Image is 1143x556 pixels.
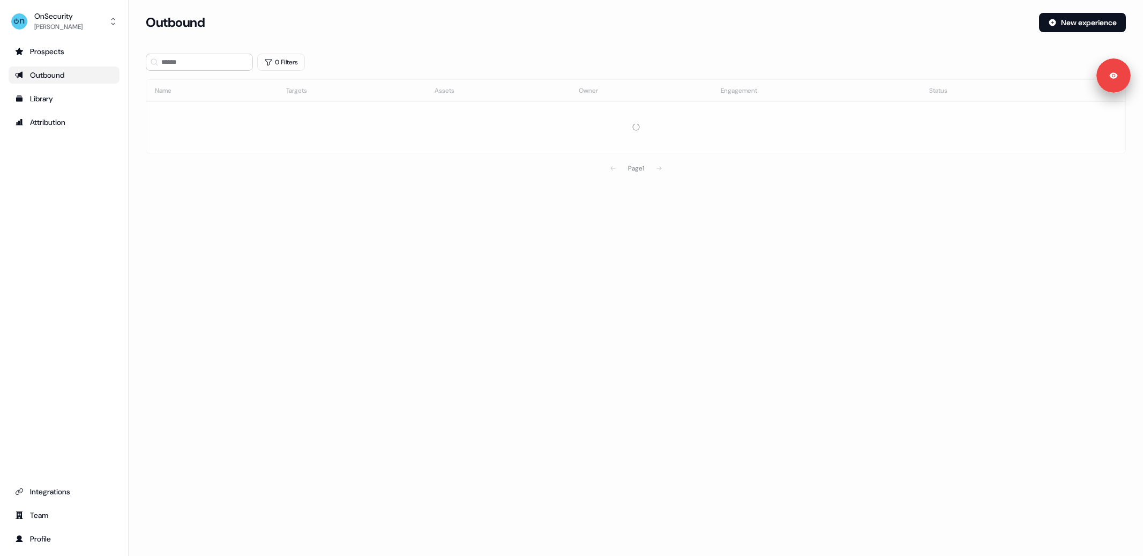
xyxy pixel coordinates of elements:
a: Go to templates [9,90,119,107]
button: 0 Filters [257,54,305,71]
div: OnSecurity [34,11,83,21]
h3: Outbound [146,14,205,31]
div: Attribution [15,117,113,128]
a: Go to profile [9,530,119,547]
div: Integrations [15,486,113,497]
button: OnSecurity[PERSON_NAME] [9,9,119,34]
div: Team [15,510,113,521]
div: Library [15,93,113,104]
div: Profile [15,533,113,544]
div: Outbound [15,70,113,80]
a: Go to integrations [9,483,119,500]
a: Go to outbound experience [9,66,119,84]
div: Prospects [15,46,113,57]
a: Go to attribution [9,114,119,131]
div: [PERSON_NAME] [34,21,83,32]
a: Go to prospects [9,43,119,60]
button: New experience [1039,13,1126,32]
a: Go to team [9,507,119,524]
